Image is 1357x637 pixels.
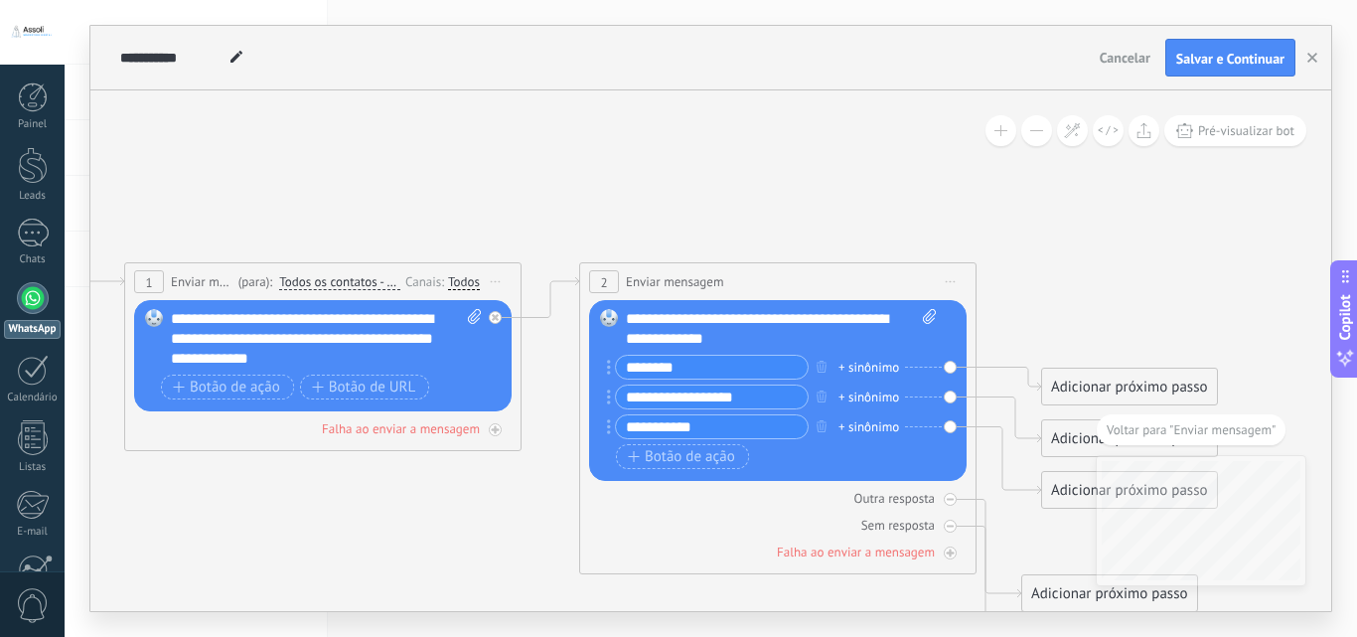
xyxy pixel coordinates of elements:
[628,449,735,465] span: Botão de ação
[1097,414,1285,445] button: Voltar para "Enviar mensagem"
[1092,43,1158,73] button: Cancelar
[4,190,62,203] div: Leads
[838,417,899,437] div: + sinônimo
[1107,421,1276,438] span: Voltar para "Enviar mensagem"
[448,274,480,290] div: Todos
[616,444,749,469] button: Botão de ação
[145,274,152,291] span: 1
[1042,371,1217,403] div: Adicionar próximo passo
[626,272,724,291] span: Enviar mensagem
[4,526,62,539] div: E-mail
[777,544,935,560] div: Falha ao enviar a mensagem
[279,274,400,290] span: Todos os contatos - canais selecionados
[861,517,935,534] div: Sem resposta
[4,392,62,404] div: Calendário
[4,461,62,474] div: Listas
[600,274,607,291] span: 2
[4,320,61,339] div: WhatsApp
[1100,49,1150,67] span: Cancelar
[838,358,899,378] div: + sinônimo
[405,272,448,291] div: Canais:
[1198,122,1294,139] span: Pré-visualizar bot
[238,272,272,291] span: (para):
[1335,294,1355,340] span: Copilot
[838,388,899,407] div: + sinônimo
[1176,52,1284,66] span: Salvar e Continuar
[312,380,416,396] span: Botão de URL
[1042,474,1217,507] div: Adicionar próximo passo
[161,375,294,399] button: Botão de ação
[322,420,480,437] div: Falha ao enviar a mensagem
[173,380,280,396] span: Botão de ação
[1164,115,1306,146] button: Pré-visualizar bot
[1042,422,1217,455] div: Adicionar próximo passo
[171,272,233,291] span: Enviar mensagem
[854,490,935,507] div: Outra resposta
[4,118,62,131] div: Painel
[300,375,430,399] button: Botão de URL
[1022,577,1197,610] div: Adicionar próximo passo
[4,253,62,266] div: Chats
[1165,39,1295,77] button: Salvar e Continuar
